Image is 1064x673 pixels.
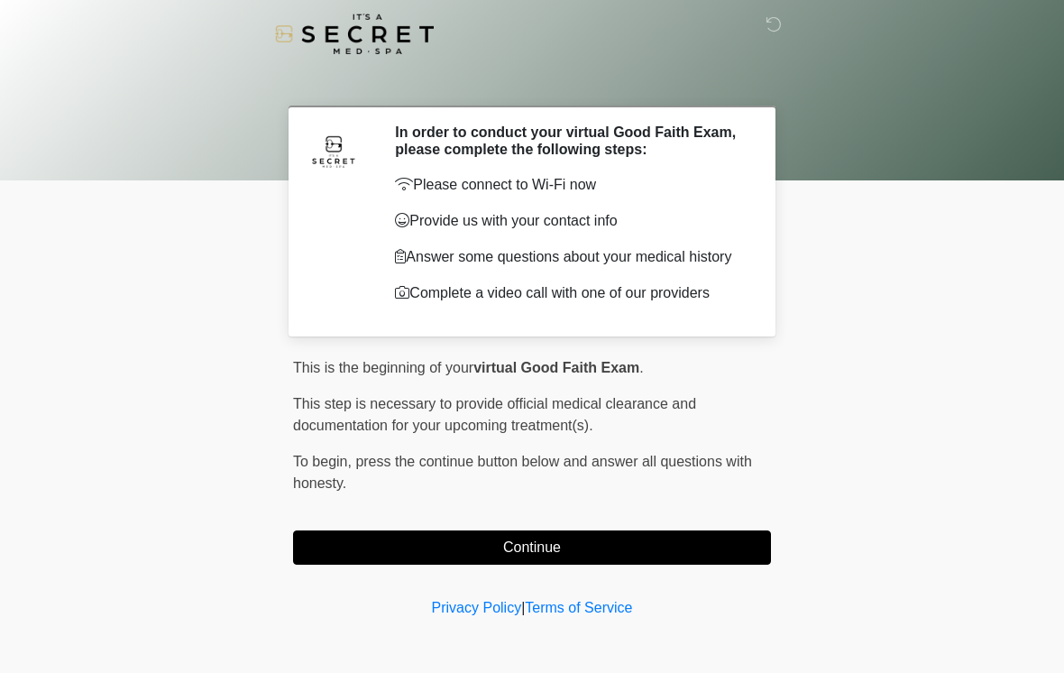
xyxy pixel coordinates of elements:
[293,454,355,469] span: To begin,
[307,124,361,178] img: Agent Avatar
[293,396,696,433] span: This step is necessary to provide official medical clearance and documentation for your upcoming ...
[525,600,632,615] a: Terms of Service
[293,454,752,491] span: press the continue button below and answer all questions with honesty.
[293,360,473,375] span: This is the beginning of your
[395,246,744,268] p: Answer some questions about your medical history
[293,530,771,565] button: Continue
[280,65,784,98] h1: ‎ ‎
[395,210,744,232] p: Provide us with your contact info
[395,282,744,304] p: Complete a video call with one of our providers
[473,360,639,375] strong: virtual Good Faith Exam
[639,360,643,375] span: .
[432,600,522,615] a: Privacy Policy
[521,600,525,615] a: |
[395,124,744,158] h2: In order to conduct your virtual Good Faith Exam, please complete the following steps:
[275,14,434,54] img: It's A Secret Med Spa Logo
[395,174,744,196] p: Please connect to Wi-Fi now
